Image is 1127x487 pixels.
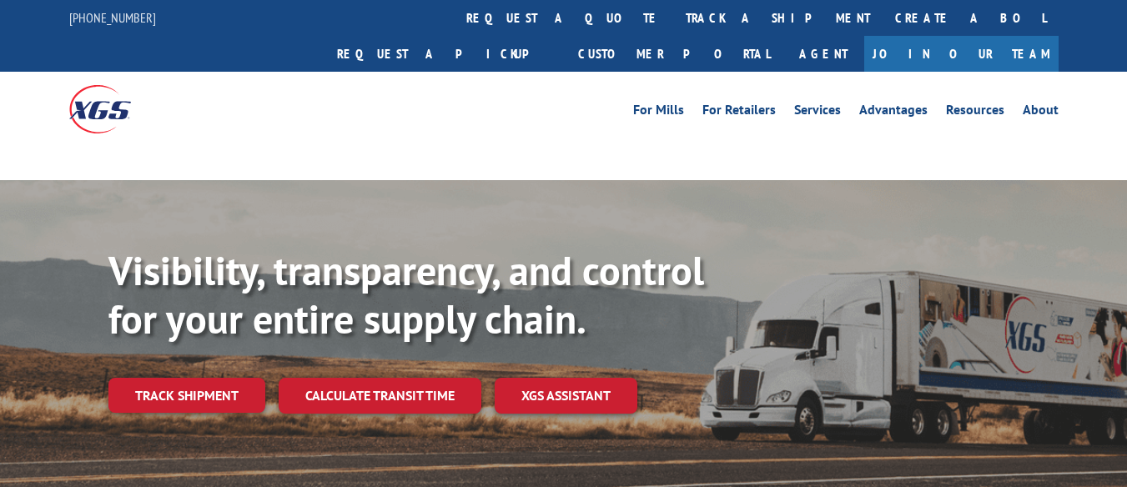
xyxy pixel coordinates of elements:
[782,36,864,72] a: Agent
[279,378,481,414] a: Calculate transit time
[633,103,684,122] a: For Mills
[108,244,704,344] b: Visibility, transparency, and control for your entire supply chain.
[566,36,782,72] a: Customer Portal
[864,36,1059,72] a: Join Our Team
[794,103,841,122] a: Services
[859,103,928,122] a: Advantages
[495,378,637,414] a: XGS ASSISTANT
[702,103,776,122] a: For Retailers
[946,103,1004,122] a: Resources
[108,378,265,413] a: Track shipment
[1023,103,1059,122] a: About
[325,36,566,72] a: Request a pickup
[69,9,156,26] a: [PHONE_NUMBER]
